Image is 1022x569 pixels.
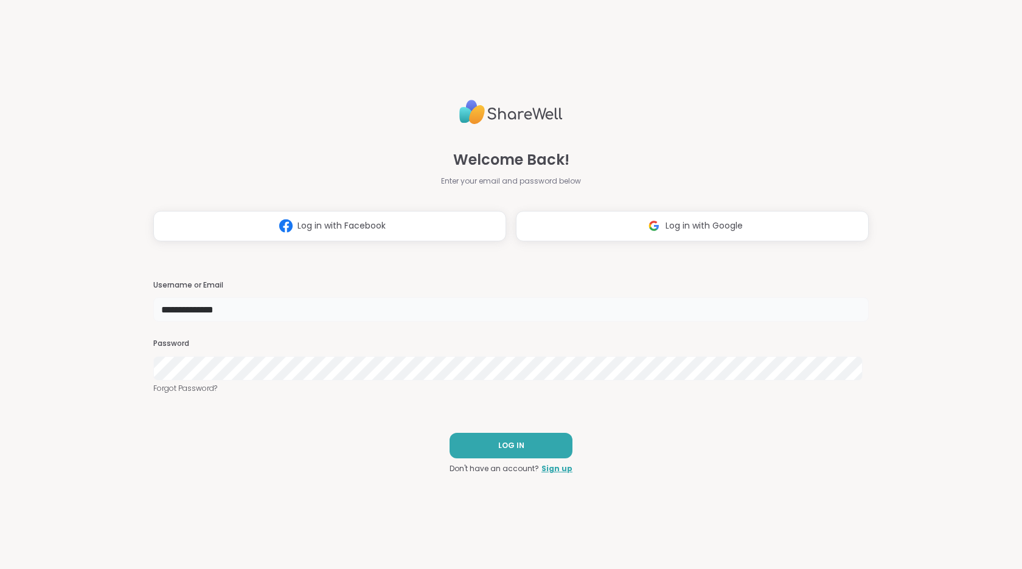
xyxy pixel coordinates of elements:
[642,215,666,237] img: ShareWell Logomark
[453,149,569,171] span: Welcome Back!
[153,280,869,291] h3: Username or Email
[441,176,581,187] span: Enter your email and password below
[498,440,524,451] span: LOG IN
[516,211,869,241] button: Log in with Google
[541,463,572,474] a: Sign up
[274,215,297,237] img: ShareWell Logomark
[450,463,539,474] span: Don't have an account?
[297,219,386,232] span: Log in with Facebook
[450,433,572,458] button: LOG IN
[153,339,869,349] h3: Password
[666,219,743,232] span: Log in with Google
[153,211,506,241] button: Log in with Facebook
[459,95,563,129] img: ShareWell Logo
[153,383,869,394] a: Forgot Password?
